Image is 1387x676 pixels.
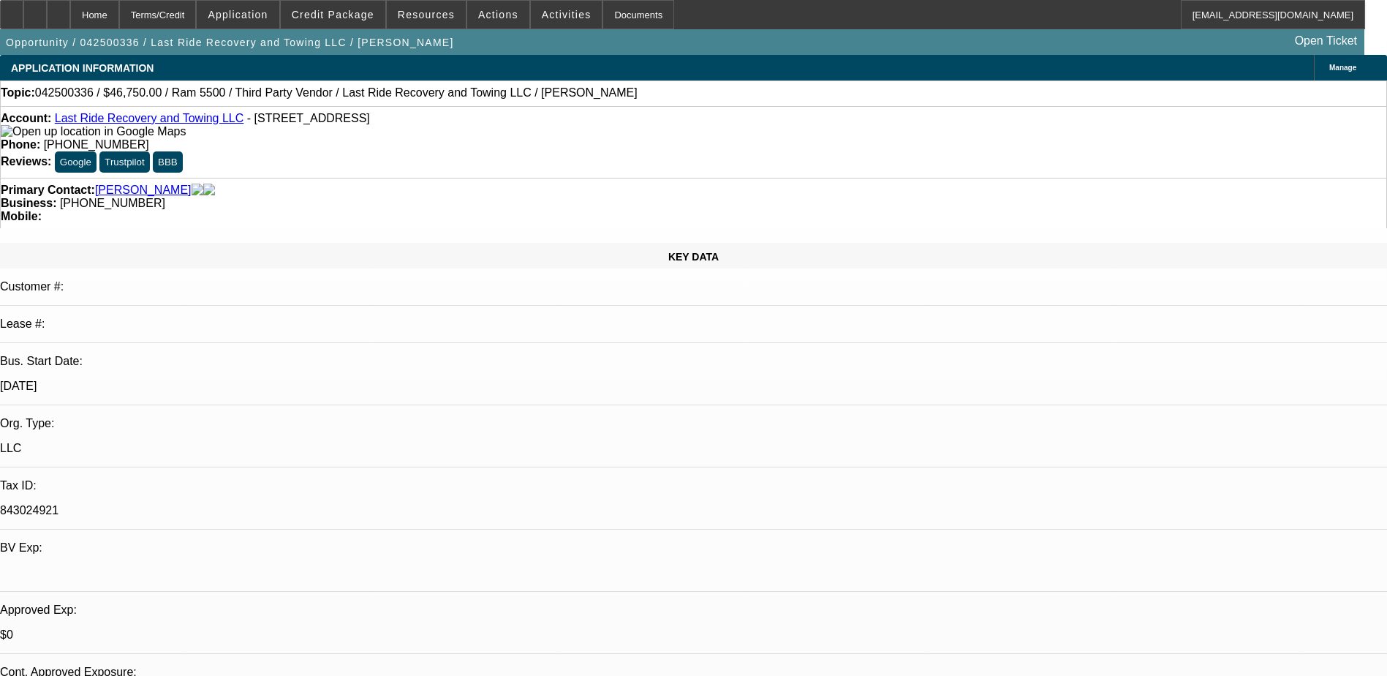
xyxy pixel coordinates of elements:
[6,37,454,48] span: Opportunity / 042500336 / Last Ride Recovery and Towing LLC / [PERSON_NAME]
[153,151,183,173] button: BBB
[11,62,154,74] span: APPLICATION INFORMATION
[292,9,374,20] span: Credit Package
[398,9,455,20] span: Resources
[531,1,602,29] button: Activities
[1289,29,1363,53] a: Open Ticket
[542,9,592,20] span: Activities
[197,1,279,29] button: Application
[1,112,51,124] strong: Account:
[55,151,97,173] button: Google
[281,1,385,29] button: Credit Package
[203,184,215,197] img: linkedin-icon.png
[192,184,203,197] img: facebook-icon.png
[1,125,186,138] img: Open up location in Google Maps
[1329,64,1356,72] span: Manage
[668,251,719,263] span: KEY DATA
[1,138,40,151] strong: Phone:
[208,9,268,20] span: Application
[387,1,466,29] button: Resources
[1,155,51,168] strong: Reviews:
[1,86,35,99] strong: Topic:
[60,197,165,209] span: [PHONE_NUMBER]
[1,197,56,209] strong: Business:
[467,1,529,29] button: Actions
[99,151,149,173] button: Trustpilot
[35,86,638,99] span: 042500336 / $46,750.00 / Ram 5500 / Third Party Vendor / Last Ride Recovery and Towing LLC / [PER...
[1,125,186,138] a: View Google Maps
[478,9,518,20] span: Actions
[44,138,149,151] span: [PHONE_NUMBER]
[95,184,192,197] a: [PERSON_NAME]
[1,184,95,197] strong: Primary Contact:
[247,112,370,124] span: - [STREET_ADDRESS]
[55,112,244,124] a: Last Ride Recovery and Towing LLC
[1,210,42,222] strong: Mobile:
